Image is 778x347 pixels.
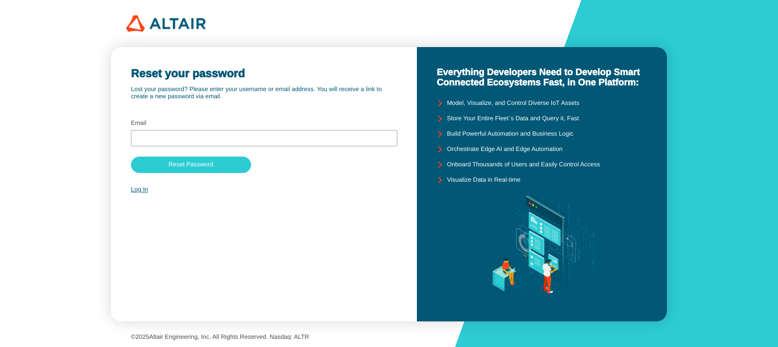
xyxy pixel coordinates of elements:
img: background.svg [474,188,610,302]
span: 2025 [136,333,149,340]
p: Lost your password? Please enter your username or email address. You will receive a link to creat... [131,86,397,100]
unity-typography: Visualize Data in Real-time [447,177,521,184]
unity-typography: Reset your password [131,67,397,80]
unity-typography: Store Your Entire Fleet`s Data and Query it, Fast [447,115,579,122]
unity-typography: Build Powerful Automation and Business Logic [447,131,573,138]
unity-typography: Everything Developers Need to Develop Smart Connected Ecosystems Fast, in One Platform: [437,67,647,88]
unity-typography: Model, Visualize, and Control Diverse IoT Assets [447,100,580,107]
p: © Altair Engineering, Inc. All Rights Reserved. Nasdaq: ALTR [131,334,647,341]
unity-typography: Orchestrate Edge AI and Edge Automation [447,146,563,153]
img: 320px-Altair_logo.png [126,15,206,32]
unity-typography: Onboard Thousands of Users and Easily Control Access [447,161,600,168]
a: Log In [131,186,148,193]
